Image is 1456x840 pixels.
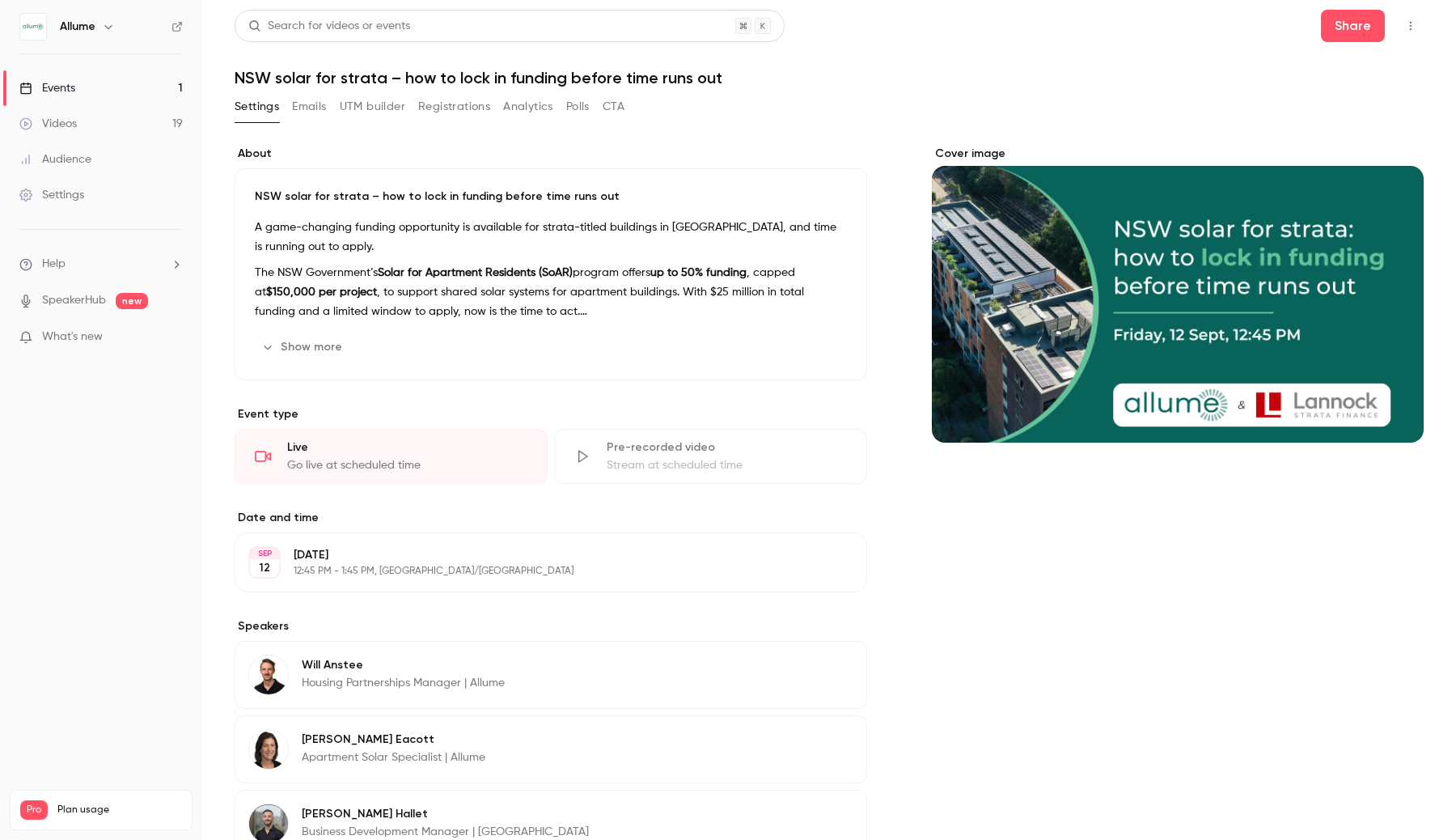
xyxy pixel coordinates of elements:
button: Registrations [418,94,490,120]
div: LiveGo live at scheduled time [235,429,548,484]
button: CTA [603,94,624,120]
span: Help [42,256,66,273]
p: [PERSON_NAME] Eacott [302,732,485,748]
p: The NSW Government’s program offers , capped at , to support shared solar systems for apartment b... [255,263,847,321]
h1: NSW solar for strata – how to lock in funding before time runs out [235,68,1424,87]
button: Analytics [503,94,553,120]
p: A game-changing funding opportunity is available for strata-titled buildings in [GEOGRAPHIC_DATA]... [255,218,847,257]
span: Pro [20,800,48,820]
button: Emails [292,94,326,120]
li: help-dropdown-opener [19,256,183,273]
a: SpeakerHub [42,292,106,309]
div: Events [19,80,75,96]
div: Will AnsteeWill AnsteeHousing Partnerships Manager | Allume [235,641,867,709]
strong: $150,000 per project [266,286,377,298]
p: [DATE] [294,547,781,563]
p: Housing Partnerships Manager | Allume [302,675,505,691]
p: Apartment Solar Specialist | Allume [302,749,485,766]
img: Allume [20,14,46,40]
img: Will Anstee [249,655,288,694]
span: new [116,293,148,309]
div: Pre-recorded videoStream at scheduled time [554,429,867,484]
span: What's new [42,329,103,346]
div: Settings [19,187,84,203]
div: SEP [250,548,279,559]
label: About [235,146,867,162]
button: Polls [566,94,590,120]
div: Search for videos or events [248,18,410,35]
label: Cover image [932,146,1424,162]
div: Videos [19,116,77,132]
h6: Allume [60,19,95,35]
button: UTM builder [340,94,405,120]
p: Event type [235,406,867,422]
p: Business Development Manager | [GEOGRAPHIC_DATA] [302,824,589,840]
div: Audience [19,151,91,168]
button: Show more [255,334,352,360]
strong: Solar for Apartment Residents (SoAR) [378,267,573,278]
div: Stream at scheduled time [607,457,847,473]
label: Speakers [235,618,867,634]
img: Liz Eacott [249,730,288,769]
p: 12 [259,560,270,576]
p: 12:45 PM - 1:45 PM, [GEOGRAPHIC_DATA]/[GEOGRAPHIC_DATA] [294,565,781,578]
strong: up to 50% funding [650,267,747,278]
p: NSW solar for strata – how to lock in funding before time runs out [255,189,847,205]
div: Pre-recorded video [607,439,847,456]
div: Go live at scheduled time [287,457,527,473]
label: Date and time [235,510,867,526]
button: Settings [235,94,279,120]
div: Liz Eacott[PERSON_NAME] EacottApartment Solar Specialist | Allume [235,715,867,783]
section: Cover image [932,146,1424,443]
div: Live [287,439,527,456]
p: [PERSON_NAME] Hallet [302,806,589,822]
p: Will Anstee [302,657,505,673]
button: Share [1321,10,1385,42]
span: Plan usage [57,804,182,817]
